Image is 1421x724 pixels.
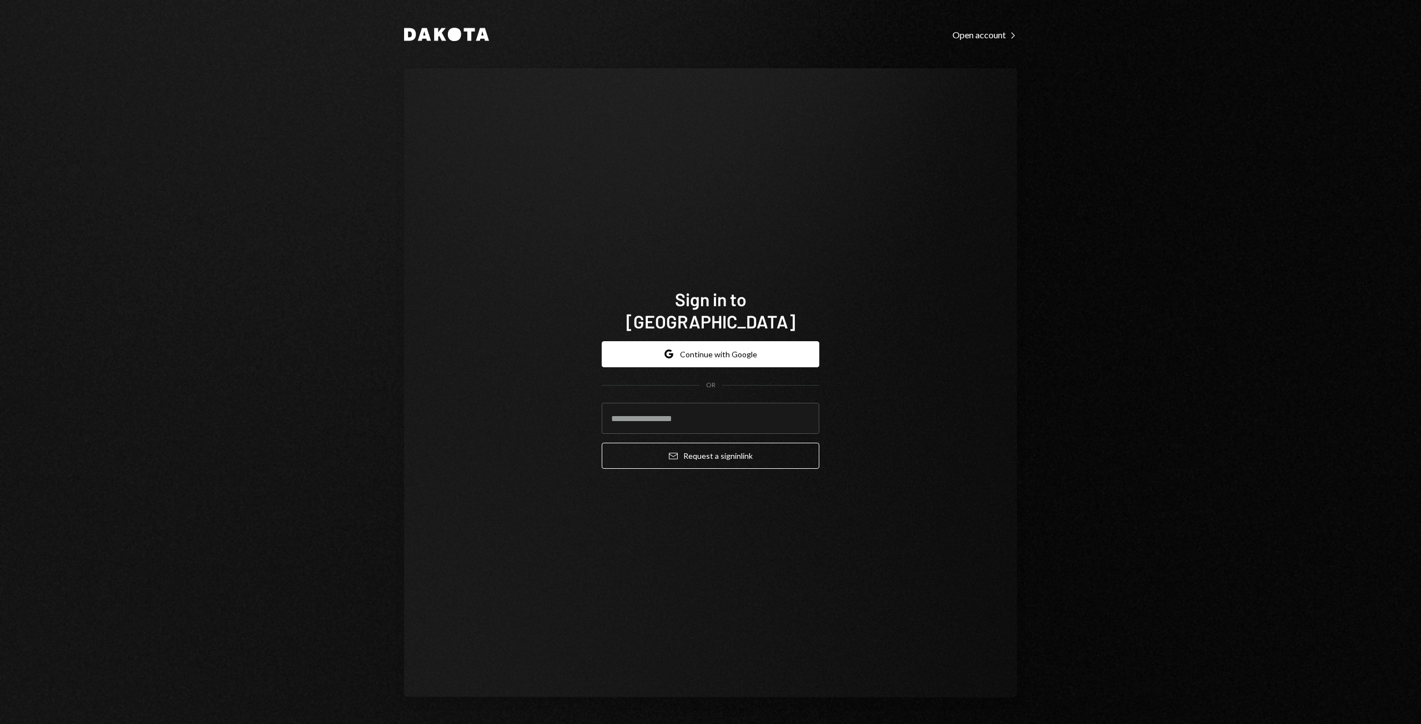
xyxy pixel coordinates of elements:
[602,341,819,367] button: Continue with Google
[706,381,715,390] div: OR
[602,288,819,332] h1: Sign in to [GEOGRAPHIC_DATA]
[602,443,819,469] button: Request a signinlink
[953,28,1017,40] a: Open account
[953,29,1017,40] div: Open account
